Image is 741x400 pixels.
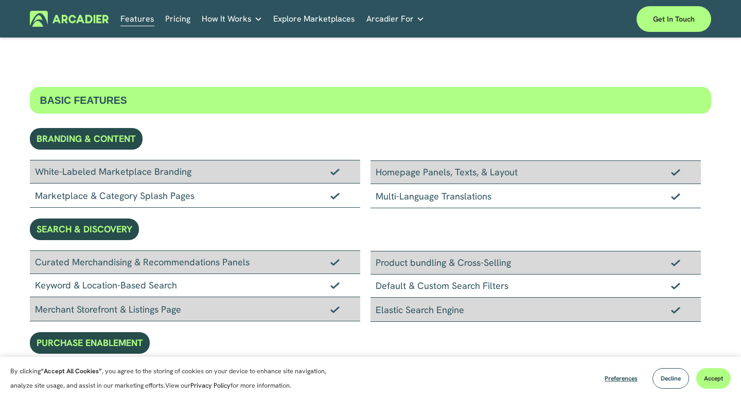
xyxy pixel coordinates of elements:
[370,160,701,184] div: Homepage Panels, Texts, & Layout
[704,374,723,383] span: Accept
[696,368,731,389] button: Accept
[330,168,340,175] img: Checkmark
[671,306,680,314] img: Checkmark
[10,364,345,393] p: By clicking , you agree to the storing of cookies on your device to enhance site navigation, anal...
[366,12,414,26] span: Arcadier For
[597,368,645,389] button: Preferences
[120,11,154,27] a: Features
[30,128,143,150] div: BRANDING & CONTENT
[370,298,701,322] div: Elastic Search Engine
[637,6,711,32] a: Get in touch
[30,250,360,274] div: Curated Merchandising & Recommendations Panels
[366,11,425,27] a: folder dropdown
[30,274,360,297] div: Keyword & Location-Based Search
[671,169,680,176] img: Checkmark
[661,374,681,383] span: Decline
[330,259,340,266] img: Checkmark
[41,367,102,375] strong: “Accept All Cookies”
[370,275,701,298] div: Default & Custom Search Filters
[652,368,689,389] button: Decline
[370,251,701,275] div: Product bundling & Cross-Selling
[30,87,712,114] div: BASIC FEATURES
[671,259,680,266] img: Checkmark
[370,184,701,208] div: Multi-Language Translations
[190,381,231,390] a: Privacy Policy
[30,160,360,184] div: White-Labeled Marketplace Branding
[165,11,190,27] a: Pricing
[30,332,150,354] div: PURCHASE ENABLEMENT
[330,192,340,199] img: Checkmark
[671,193,680,200] img: Checkmark
[202,11,262,27] a: folder dropdown
[273,11,355,27] a: Explore Marketplaces
[671,282,680,289] img: Checkmark
[30,219,139,240] div: SEARCH & DISCOVERY
[330,306,340,313] img: Checkmark
[30,184,360,208] div: Marketplace & Category Splash Pages
[30,297,360,321] div: Merchant Storefront & Listings Page
[330,282,340,289] img: Checkmark
[202,12,252,26] span: How It Works
[30,11,109,27] img: Arcadier
[605,374,638,383] span: Preferences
